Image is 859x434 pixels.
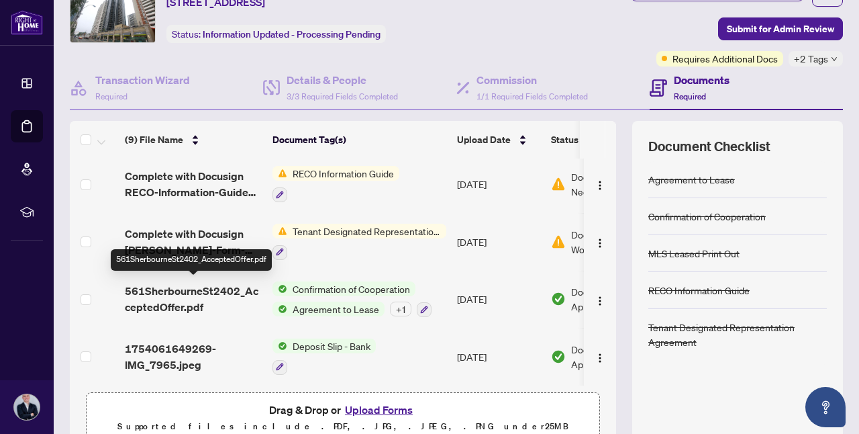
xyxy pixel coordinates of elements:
[272,224,287,238] img: Status Icon
[95,72,190,88] h4: Transaction Wizard
[648,320,827,349] div: Tenant Designated Representation Agreement
[589,288,611,310] button: Logo
[571,227,654,257] span: Document Needs Work
[287,302,385,316] span: Agreement to Lease
[203,28,381,40] span: Information Updated - Processing Pending
[125,132,183,147] span: (9) File Name
[272,281,287,296] img: Status Icon
[831,56,838,62] span: down
[794,51,828,67] span: +2 Tags
[476,72,588,88] h4: Commission
[272,281,432,318] button: Status IconConfirmation of CooperationStatus IconAgreement to Lease+1
[595,180,605,191] img: Logo
[648,246,740,261] div: MLS Leased Print Out
[648,137,770,156] span: Document Checklist
[546,121,660,159] th: Status
[14,394,40,420] img: Profile Icon
[551,234,566,249] img: Document Status
[125,283,262,315] span: 561SherbourneSt2402_AcceptedOffer.pdf
[457,132,511,147] span: Upload Date
[452,271,546,329] td: [DATE]
[11,10,43,35] img: logo
[166,25,386,43] div: Status:
[571,284,654,314] span: Document Approved
[287,91,398,101] span: 3/3 Required Fields Completed
[551,349,566,364] img: Document Status
[571,342,654,372] span: Document Approved
[648,172,735,187] div: Agreement to Lease
[119,121,267,159] th: (9) File Name
[287,281,415,296] span: Confirmation of Cooperation
[267,121,452,159] th: Document Tag(s)
[571,169,641,199] span: Document Needs Work
[551,292,566,306] img: Document Status
[727,18,834,40] span: Submit for Admin Review
[287,166,399,181] span: RECO Information Guide
[595,238,605,249] img: Logo
[287,339,376,353] span: Deposit Slip - Bank
[287,72,398,88] h4: Details & People
[648,209,766,224] div: Confirmation of Cooperation
[452,155,546,213] td: [DATE]
[551,177,566,191] img: Document Status
[452,328,546,386] td: [DATE]
[95,91,128,101] span: Required
[595,353,605,363] img: Logo
[287,224,446,238] span: Tenant Designated Representation Agreement
[390,302,411,316] div: + 1
[589,346,611,367] button: Logo
[272,166,399,202] button: Status IconRECO Information Guide
[476,91,588,101] span: 1/1 Required Fields Completed
[272,224,446,260] button: Status IconTenant Designated Representation Agreement
[805,387,846,427] button: Open asap
[672,51,778,66] span: Requires Additional Docs
[341,401,417,419] button: Upload Forms
[272,339,287,353] img: Status Icon
[111,249,272,271] div: 561SherbourneSt2402_AcceptedOffer.pdf
[272,166,287,181] img: Status Icon
[125,168,262,200] span: Complete with Docusign RECO-Information-Guide 2.pdf
[452,121,546,159] th: Upload Date
[125,226,262,258] span: Complete with Docusign [PERSON_NAME]-Form-372 Lease Representation.pdf
[595,296,605,306] img: Logo
[648,283,750,298] div: RECO Information Guide
[674,72,729,88] h4: Documents
[718,17,843,40] button: Submit for Admin Review
[272,339,376,375] button: Status IconDeposit Slip - Bank
[452,213,546,271] td: [DATE]
[272,302,287,316] img: Status Icon
[589,231,611,253] button: Logo
[551,132,578,147] span: Status
[125,341,262,373] span: 1754061649269-IMG_7965.jpeg
[674,91,706,101] span: Required
[589,173,611,195] button: Logo
[269,401,417,419] span: Drag & Drop or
